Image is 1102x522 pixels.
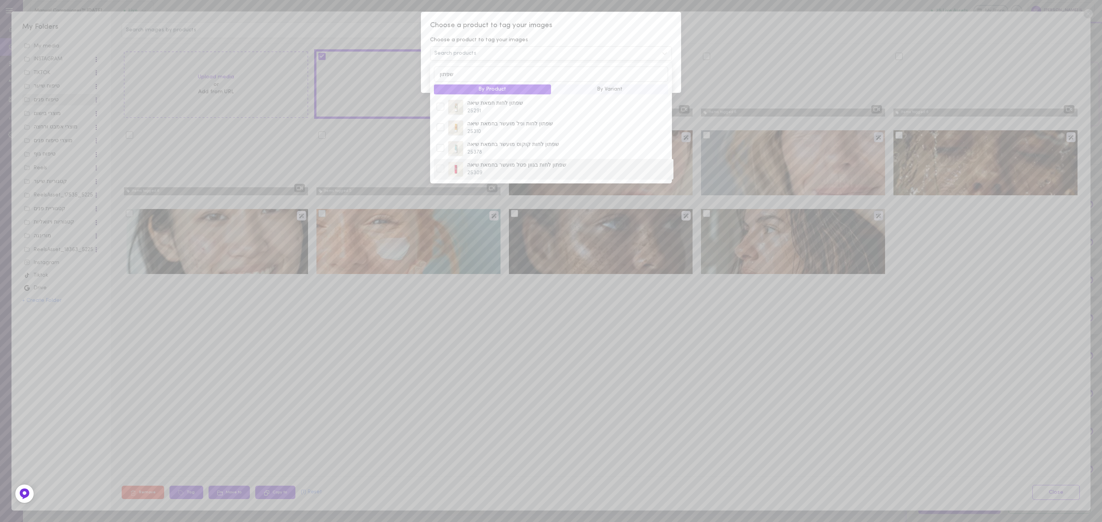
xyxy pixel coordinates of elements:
[467,107,671,115] span: 25291
[467,141,671,149] span: שפתון לחות קוקוס מועשר בחמאת שיאה
[448,120,463,136] img: 25310
[467,100,671,107] span: שפתון לחות חמאת שיאה
[551,84,668,94] button: By Variant
[448,141,463,156] img: 25378
[434,51,476,56] span: Search products
[467,128,671,136] span: 25310
[467,162,671,169] span: שפתון לחות בגוון פטל מועשר בחמאת שיאה
[467,120,671,128] span: שפתון לחות וניל מועשר בחמאת שיאה
[434,66,668,81] input: Search
[448,100,463,115] img: 25291
[467,149,671,156] span: 25378
[434,84,551,94] button: By Product
[448,162,463,177] img: 25309
[430,21,672,31] span: Choose a product to tag your images
[19,488,30,499] img: Feedback Button
[467,169,671,177] span: 25309
[430,36,528,44] span: Choose a product to tag your images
